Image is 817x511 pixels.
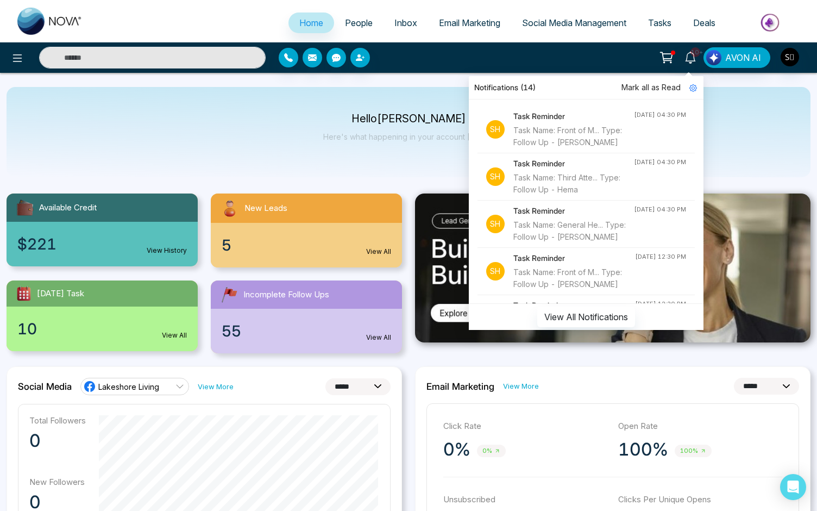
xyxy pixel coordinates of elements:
a: People [334,13,384,33]
a: View All [162,331,187,340]
a: Home [288,13,334,33]
p: 100% [618,439,668,460]
p: Open Rate [618,420,782,433]
span: 10 [17,317,37,340]
a: 10+ [677,47,703,66]
img: Nova CRM Logo [17,8,83,35]
h4: Task Reminder [513,300,635,311]
p: Sh [486,262,505,281]
a: Deals [682,13,726,33]
div: [DATE] 12:30 PM [635,300,686,309]
div: Task Name: Front of M... Type: Follow Up - [PERSON_NAME] [513,266,635,290]
span: AVON AI [725,51,761,64]
a: View More [503,381,539,391]
p: Clicks Per Unique Opens [618,494,782,506]
a: New Leads5View All [204,194,409,267]
img: availableCredit.svg [15,198,35,217]
p: Here's what happening in your account [DATE]. [323,132,494,141]
span: Email Marketing [439,17,500,28]
span: 5 [222,234,231,257]
a: View All [366,247,391,257]
span: Tasks [648,17,671,28]
div: [DATE] 04:30 PM [634,205,686,214]
a: Tasks [637,13,682,33]
h4: Task Reminder [513,158,634,170]
div: [DATE] 12:30 PM [635,252,686,261]
img: todayTask.svg [15,285,33,302]
img: User Avatar [781,48,799,66]
span: New Leads [244,202,287,215]
span: People [345,17,373,28]
span: 0% [477,445,506,457]
a: View All Notifications [537,311,635,321]
p: New Followers [29,477,86,487]
img: newLeads.svg [219,198,240,219]
span: 10+ [690,47,700,57]
img: Market-place.gif [732,10,810,35]
span: Home [299,17,323,28]
a: View More [198,382,234,392]
span: Available Credit [39,202,97,214]
a: Social Media Management [511,13,637,33]
span: Incomplete Follow Ups [243,289,329,301]
p: Sh [486,120,505,139]
span: Lakeshore Living [98,382,159,392]
img: Lead Flow [706,50,721,65]
p: Hello [PERSON_NAME] [323,114,494,123]
p: Unsubscribed [443,494,607,506]
a: View History [147,246,187,255]
p: Sh [486,215,505,233]
div: [DATE] 04:30 PM [634,110,686,120]
a: Email Marketing [428,13,511,33]
span: Deals [693,17,715,28]
span: $221 [17,233,56,255]
h4: Task Reminder [513,110,634,122]
div: Task Name: Front of M... Type: Follow Up - [PERSON_NAME] [513,124,634,148]
h4: Task Reminder [513,205,634,217]
div: Open Intercom Messenger [780,474,806,500]
span: [DATE] Task [37,288,84,300]
p: Sh [486,167,505,186]
p: 0% [443,439,470,460]
h2: Email Marketing [426,381,494,392]
p: 0 [29,430,86,452]
h2: Social Media [18,381,72,392]
span: Inbox [394,17,417,28]
img: followUps.svg [219,285,239,304]
img: . [415,194,810,342]
span: 55 [222,320,241,342]
span: 100% [675,445,712,457]
div: [DATE] 04:30 PM [634,158,686,167]
a: View All [366,333,391,342]
span: Mark all as Read [621,82,681,94]
a: Incomplete Follow Ups55View All [204,281,409,353]
p: Click Rate [443,420,607,433]
button: View All Notifications [537,307,635,327]
p: Total Followers [29,415,86,426]
h4: Task Reminder [513,252,635,264]
a: Inbox [384,13,428,33]
div: Task Name: Third Atte... Type: Follow Up - Hema [513,172,634,196]
button: AVON AI [703,47,770,68]
div: Notifications (14) [469,76,703,99]
div: Task Name: General He... Type: Follow Up - [PERSON_NAME] [513,219,634,243]
span: Social Media Management [522,17,626,28]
